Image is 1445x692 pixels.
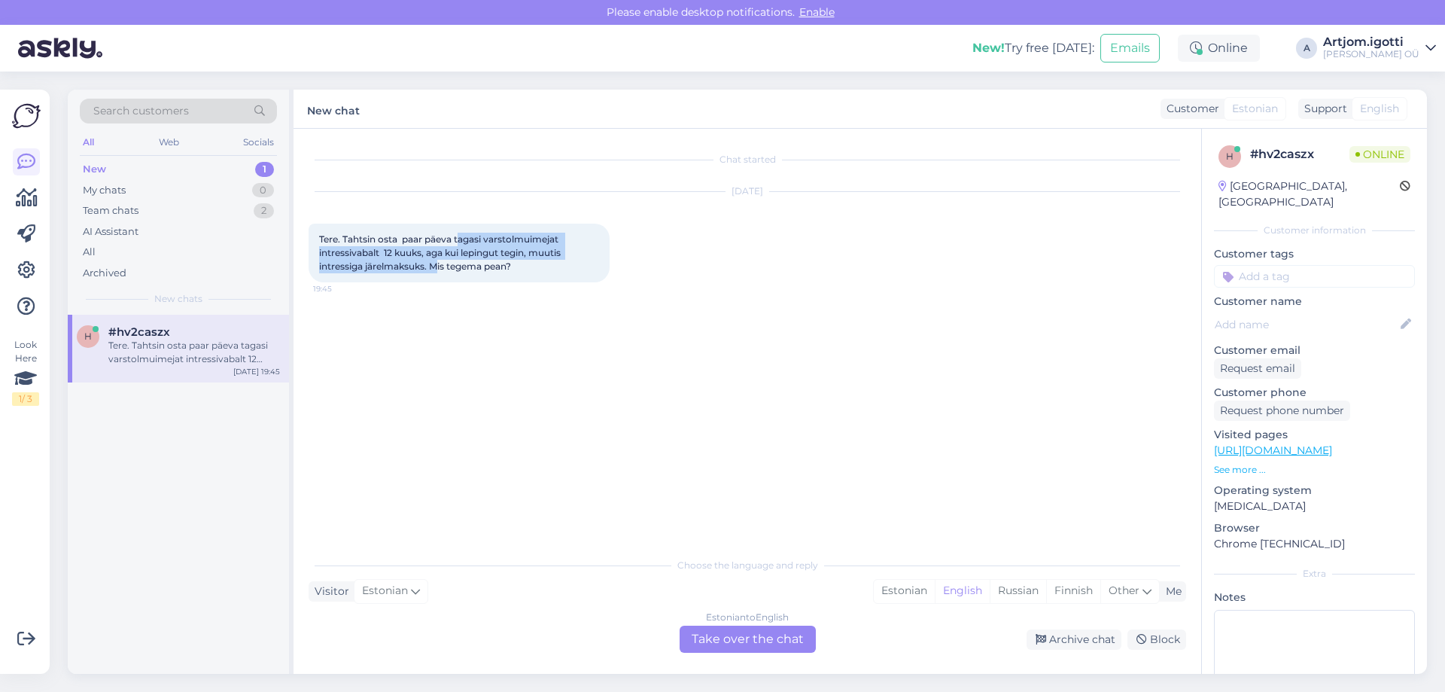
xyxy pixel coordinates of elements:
div: Try free [DATE]: [972,39,1094,57]
span: #hv2caszx [108,325,170,339]
div: Look Here [12,338,39,406]
p: Browser [1214,520,1415,536]
span: 19:45 [313,283,370,294]
p: Customer name [1214,294,1415,309]
span: h [1226,151,1234,162]
div: Online [1178,35,1260,62]
div: Finnish [1046,580,1100,602]
span: Search customers [93,103,189,119]
div: Team chats [83,203,138,218]
div: AI Assistant [83,224,138,239]
img: Askly Logo [12,102,41,130]
div: Chat started [309,153,1186,166]
span: Estonian [362,583,408,599]
div: 1 [255,162,274,177]
div: Web [156,133,182,152]
label: New chat [307,99,360,119]
div: Customer [1161,101,1219,117]
a: [URL][DOMAIN_NAME] [1214,444,1332,457]
p: Operating system [1214,483,1415,498]
span: Estonian [1232,101,1278,117]
div: Support [1298,101,1347,117]
div: Artjom.igotti [1323,36,1419,48]
div: Estonian [874,580,935,602]
input: Add a tag [1214,265,1415,288]
div: 0 [252,183,274,198]
span: New chats [154,292,202,306]
div: English [935,580,990,602]
span: h [84,331,92,342]
div: 2 [254,203,274,218]
p: Customer email [1214,343,1415,358]
div: [DATE] 19:45 [233,366,280,377]
div: Take over the chat [680,626,816,653]
a: Artjom.igotti[PERSON_NAME] OÜ [1323,36,1436,60]
input: Add name [1215,316,1398,333]
span: Other [1109,584,1139,597]
div: [DATE] [309,184,1186,198]
div: Choose the language and reply [309,559,1186,572]
div: Customer information [1214,224,1415,237]
p: Chrome [TECHNICAL_ID] [1214,536,1415,552]
div: All [80,133,97,152]
b: New! [972,41,1005,55]
div: Request phone number [1214,401,1350,421]
div: 1 / 3 [12,392,39,406]
div: [PERSON_NAME] OÜ [1323,48,1419,60]
div: [GEOGRAPHIC_DATA], [GEOGRAPHIC_DATA] [1218,178,1400,210]
span: Tere. Tahtsin osta paar päeva tagasi varstolmuimejat intressivabalt 12 kuuks, aga kui lepingut te... [319,233,563,272]
div: Block [1127,630,1186,650]
div: My chats [83,183,126,198]
div: Request email [1214,358,1301,379]
button: Emails [1100,34,1160,62]
p: See more ... [1214,463,1415,477]
p: Customer phone [1214,385,1415,401]
p: Notes [1214,590,1415,605]
div: # hv2caszx [1250,145,1349,163]
div: All [83,245,96,260]
p: Customer tags [1214,246,1415,262]
div: Archived [83,266,126,281]
span: Online [1349,146,1410,163]
div: New [83,162,106,177]
div: Russian [990,580,1046,602]
p: Visited pages [1214,427,1415,443]
div: Me [1160,584,1182,599]
span: Enable [795,5,839,19]
div: Extra [1214,567,1415,581]
p: [MEDICAL_DATA] [1214,498,1415,514]
div: Archive chat [1027,630,1121,650]
span: English [1360,101,1399,117]
div: Visitor [309,584,349,599]
div: Estonian to English [706,611,789,624]
div: A [1296,38,1317,59]
div: Socials [240,133,277,152]
div: Tere. Tahtsin osta paar päeva tagasi varstolmuimejat intressivabalt 12 kuuks, aga kui lepingut te... [108,339,280,366]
